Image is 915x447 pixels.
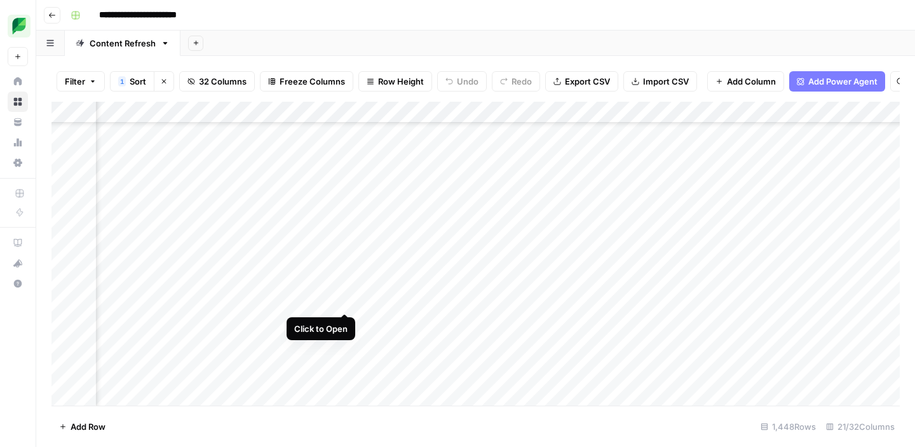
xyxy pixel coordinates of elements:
span: Export CSV [565,75,610,88]
button: Workspace: SproutSocial [8,10,28,42]
span: Sort [130,75,146,88]
div: 21/32 Columns [821,416,900,437]
a: Usage [8,132,28,153]
img: SproutSocial Logo [8,15,30,38]
button: Filter [57,71,105,92]
div: Content Refresh [90,37,156,50]
a: Settings [8,153,28,173]
button: Redo [492,71,540,92]
span: Filter [65,75,85,88]
span: Row Height [378,75,424,88]
span: 32 Columns [199,75,247,88]
button: Add Row [51,416,113,437]
div: What's new? [8,254,27,273]
a: AirOps Academy [8,233,28,253]
div: 1,448 Rows [756,416,821,437]
button: 32 Columns [179,71,255,92]
span: 1 [120,76,124,86]
button: Row Height [358,71,432,92]
button: What's new? [8,253,28,273]
button: Import CSV [623,71,697,92]
button: Add Column [707,71,784,92]
span: Import CSV [643,75,689,88]
button: Export CSV [545,71,618,92]
button: Add Power Agent [789,71,885,92]
span: Undo [457,75,478,88]
span: Add Power Agent [808,75,878,88]
div: 1 [118,76,126,86]
a: Content Refresh [65,31,180,56]
span: Freeze Columns [280,75,345,88]
span: Add Row [71,420,105,433]
button: Undo [437,71,487,92]
button: Help + Support [8,273,28,294]
a: Your Data [8,112,28,132]
span: Add Column [727,75,776,88]
a: Home [8,71,28,92]
a: Browse [8,92,28,112]
button: 1Sort [110,71,154,92]
span: Redo [512,75,532,88]
button: Freeze Columns [260,71,353,92]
